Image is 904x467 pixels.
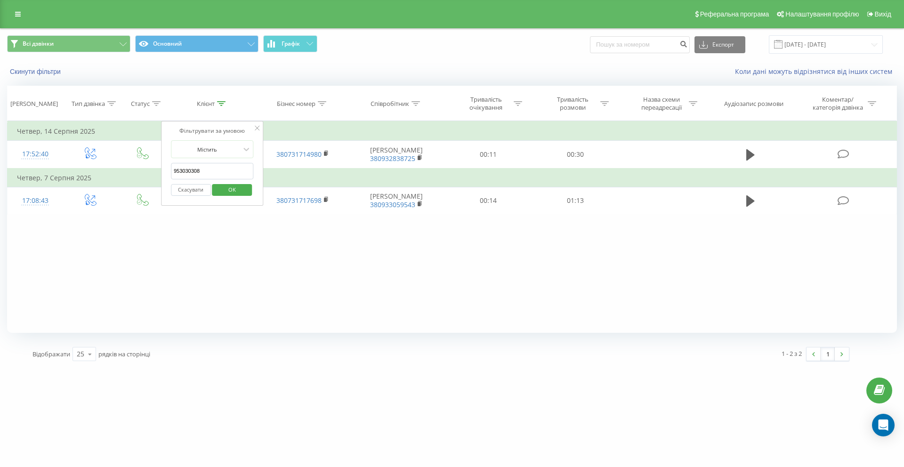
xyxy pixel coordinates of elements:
[17,145,54,163] div: 17:52:40
[98,350,150,358] span: рядків на сторінці
[276,196,322,205] a: 380731717698
[77,349,84,359] div: 25
[23,40,54,48] span: Всі дзвінки
[590,36,690,53] input: Пошук за номером
[694,36,745,53] button: Експорт
[171,184,211,196] button: Скасувати
[636,96,686,112] div: Назва схеми переадресації
[700,10,769,18] span: Реферальна програма
[10,100,58,108] div: [PERSON_NAME]
[785,10,859,18] span: Налаштування профілю
[347,141,445,169] td: [PERSON_NAME]
[445,187,532,214] td: 00:14
[548,96,598,112] div: Тривалість розмови
[810,96,865,112] div: Коментар/категорія дзвінка
[7,35,130,52] button: Всі дзвінки
[532,141,618,169] td: 00:30
[277,100,315,108] div: Бізнес номер
[370,154,415,163] a: 380932838725
[461,96,511,112] div: Тривалість очікування
[171,163,254,179] input: Введіть значення
[32,350,70,358] span: Відображати
[371,100,409,108] div: Співробітник
[197,100,215,108] div: Клієнт
[17,192,54,210] div: 17:08:43
[8,122,897,141] td: Четвер, 14 Серпня 2025
[735,67,897,76] a: Коли дані можуть відрізнятися вiд інших систем
[347,187,445,214] td: [PERSON_NAME]
[263,35,317,52] button: Графік
[872,414,895,436] div: Open Intercom Messenger
[171,126,254,136] div: Фільтрувати за умовою
[131,100,150,108] div: Статус
[219,182,245,197] span: OK
[72,100,105,108] div: Тип дзвінка
[782,349,802,358] div: 1 - 2 з 2
[282,40,300,47] span: Графік
[8,169,897,187] td: Четвер, 7 Серпня 2025
[370,200,415,209] a: 380933059543
[532,187,618,214] td: 01:13
[445,141,532,169] td: 00:11
[7,67,65,76] button: Скинути фільтри
[875,10,891,18] span: Вихід
[135,35,258,52] button: Основний
[276,150,322,159] a: 380731714980
[212,184,252,196] button: OK
[821,347,835,361] a: 1
[724,100,783,108] div: Аудіозапис розмови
